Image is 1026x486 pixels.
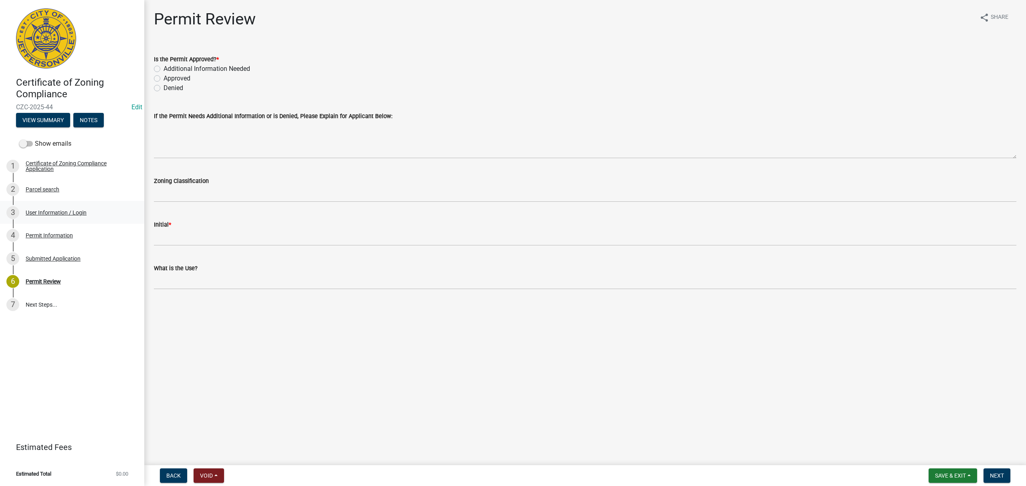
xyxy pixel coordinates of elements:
[154,266,198,271] label: What is the Use?
[26,233,73,238] div: Permit Information
[26,187,59,192] div: Parcel search
[6,252,19,265] div: 5
[16,471,51,476] span: Estimated Total
[984,468,1010,483] button: Next
[6,183,19,196] div: 2
[6,206,19,219] div: 3
[980,13,989,22] i: share
[154,114,392,119] label: If the Permit Needs Additional Information or is Denied, Please Explain for Applicant Below:
[6,298,19,311] div: 7
[6,229,19,242] div: 4
[73,117,104,124] wm-modal-confirm: Notes
[26,210,87,215] div: User Information / Login
[6,439,131,455] a: Estimated Fees
[154,179,209,184] label: Zoning Classification
[19,139,71,149] label: Show emails
[166,472,181,479] span: Back
[973,10,1015,25] button: shareShare
[26,279,61,284] div: Permit Review
[154,57,219,62] label: Is the Permit Approved?
[16,113,70,127] button: View Summary
[164,64,250,74] label: Additional Information Needed
[200,472,213,479] span: Void
[131,103,142,111] wm-modal-confirm: Edit Application Number
[73,113,104,127] button: Notes
[990,472,1004,479] span: Next
[16,8,76,68] img: City of Jeffersonville, Indiana
[194,468,224,483] button: Void
[131,103,142,111] a: Edit
[16,77,138,100] h4: Certificate of Zoning Compliance
[929,468,977,483] button: Save & Exit
[154,222,171,228] label: Initial
[116,471,128,476] span: $0.00
[6,275,19,288] div: 6
[26,256,81,261] div: Submitted Application
[16,103,128,111] span: CZC-2025-44
[160,468,187,483] button: Back
[164,74,190,83] label: Approved
[16,117,70,124] wm-modal-confirm: Summary
[6,160,19,173] div: 1
[154,10,256,29] h1: Permit Review
[991,13,1008,22] span: Share
[26,161,131,172] div: Certificate of Zoning Compliance Application
[935,472,966,479] span: Save & Exit
[164,83,183,93] label: Denied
